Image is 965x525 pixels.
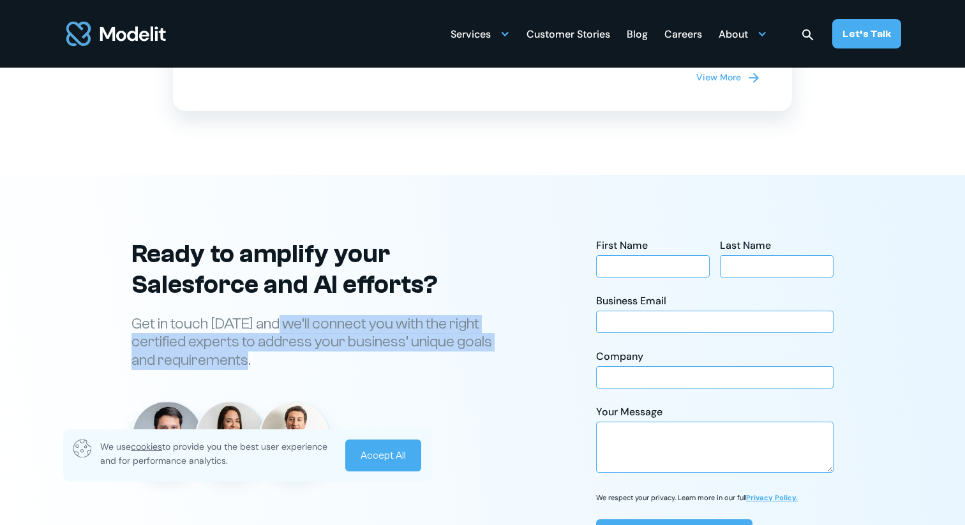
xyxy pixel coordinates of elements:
[197,402,266,471] img: Angelica Buffa
[596,493,798,503] p: We respect your privacy. Learn more in our full
[527,21,610,46] a: Customer Stories
[627,21,648,46] a: Blog
[719,21,767,46] div: About
[131,315,508,370] p: Get in touch [DATE] and we’ll connect you with the right certified experts to address your busine...
[664,21,702,46] a: Careers
[596,350,834,364] div: Company
[746,70,761,85] img: arrow forward
[719,23,748,48] div: About
[64,14,168,54] img: modelit logo
[832,19,901,48] a: Let’s Talk
[664,23,702,48] div: Careers
[746,493,798,502] a: Privacy Policy.
[720,239,834,253] div: Last Name
[627,23,648,48] div: Blog
[696,71,741,84] div: View More
[131,441,162,452] span: cookies
[451,21,510,46] div: Services
[345,440,421,471] a: Accept All
[596,239,710,253] div: First Name
[451,23,491,48] div: Services
[260,402,329,471] img: Diego Febles
[131,239,508,300] h2: Ready to amplify your Salesforce and AI efforts?
[596,294,834,308] div: Business Email
[64,14,168,54] a: home
[133,402,202,471] img: Danny Tang
[100,440,336,468] p: We use to provide you the best user experience and for performance analytics.
[527,23,610,48] div: Customer Stories
[842,27,891,41] div: Let’s Talk
[596,405,834,419] div: Your Message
